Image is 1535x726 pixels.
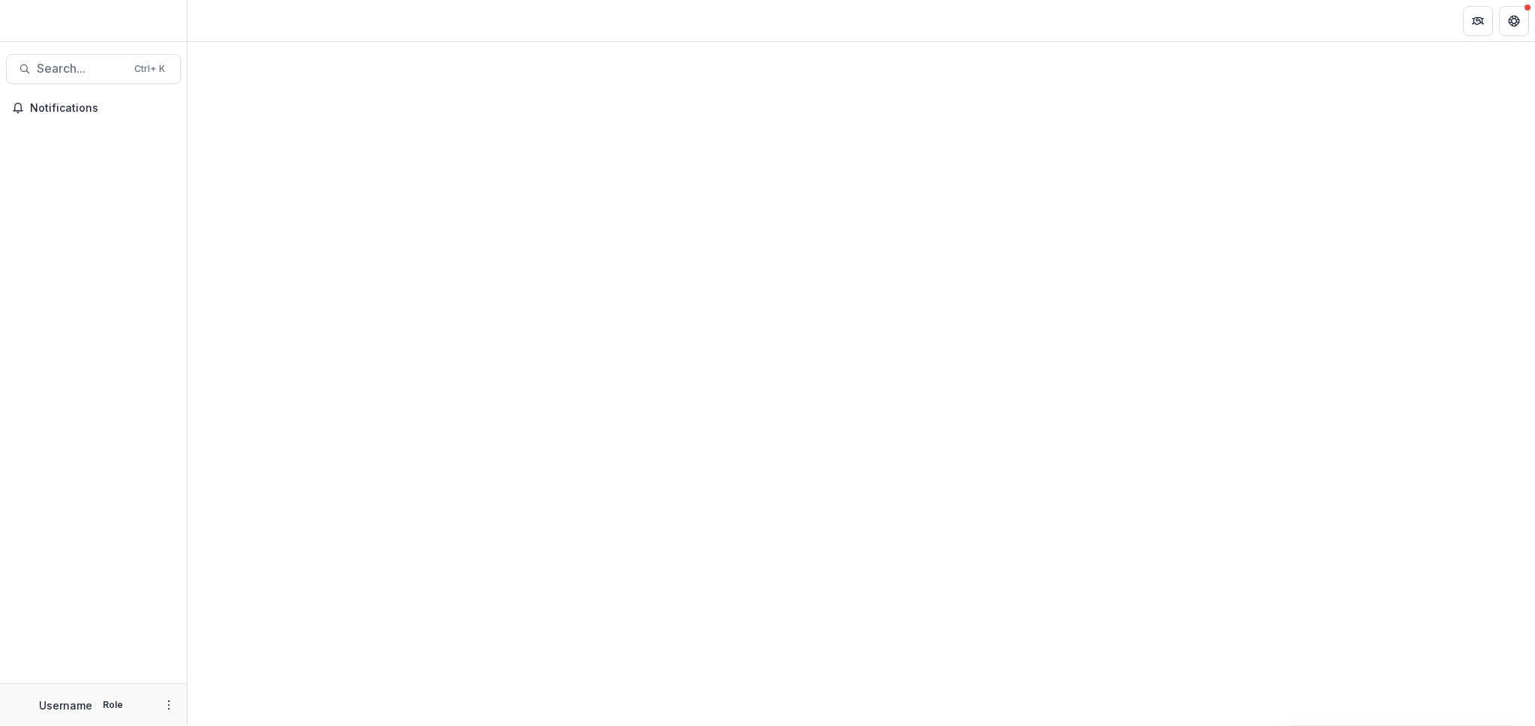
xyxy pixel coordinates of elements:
button: More [160,696,178,714]
button: Partners [1463,6,1493,36]
div: Ctrl + K [131,61,168,77]
button: Get Help [1499,6,1529,36]
p: Role [98,698,128,712]
span: Notifications [30,102,175,115]
button: Notifications [6,96,181,120]
span: Search... [37,61,125,76]
p: Username [39,697,92,713]
nav: breadcrumb [194,10,257,31]
button: Search... [6,54,181,84]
